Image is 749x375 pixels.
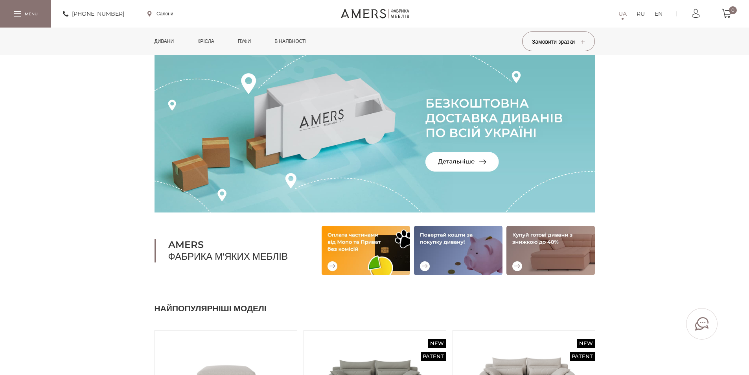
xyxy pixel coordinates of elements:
[655,9,663,18] a: EN
[63,9,124,18] a: [PHONE_NUMBER]
[269,28,312,55] a: в наявності
[147,10,173,17] a: Салони
[191,28,220,55] a: Крісла
[570,352,595,361] span: Patent
[322,226,410,275] img: Оплата частинами від Mono та Приват без комісій
[506,226,595,275] img: Купуй готові дивани зі знижкою до 40%
[155,303,595,314] h2: Найпопулярніші моделі
[414,226,502,275] img: Повертай кошти за покупку дивану
[532,38,585,45] span: Замовити зразки
[232,28,257,55] a: Пуфи
[428,339,446,348] span: New
[522,31,595,51] button: Замовити зразки
[618,9,627,18] a: UA
[729,6,737,14] span: 0
[149,28,180,55] a: Дивани
[421,352,446,361] span: Patent
[577,339,595,348] span: New
[168,239,302,251] b: AMERS
[155,239,302,262] h1: Фабрика м'яких меблів
[637,9,645,18] a: RU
